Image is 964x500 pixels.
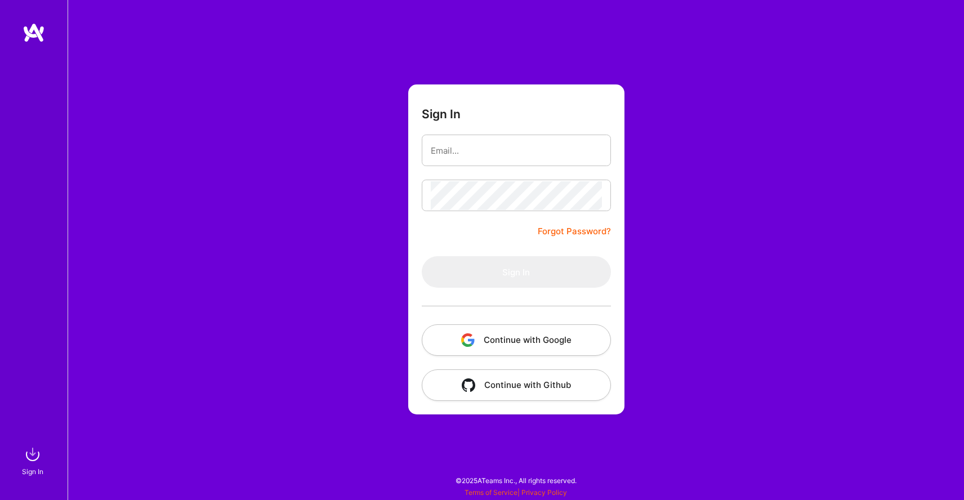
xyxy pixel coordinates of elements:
[422,256,611,288] button: Sign In
[22,466,43,477] div: Sign In
[422,324,611,356] button: Continue with Google
[23,23,45,43] img: logo
[422,107,461,121] h3: Sign In
[24,443,44,477] a: sign inSign In
[538,225,611,238] a: Forgot Password?
[521,488,567,497] a: Privacy Policy
[422,369,611,401] button: Continue with Github
[461,333,475,347] img: icon
[21,443,44,466] img: sign in
[465,488,567,497] span: |
[462,378,475,392] img: icon
[465,488,517,497] a: Terms of Service
[431,136,602,165] input: Email...
[68,466,964,494] div: © 2025 ATeams Inc., All rights reserved.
